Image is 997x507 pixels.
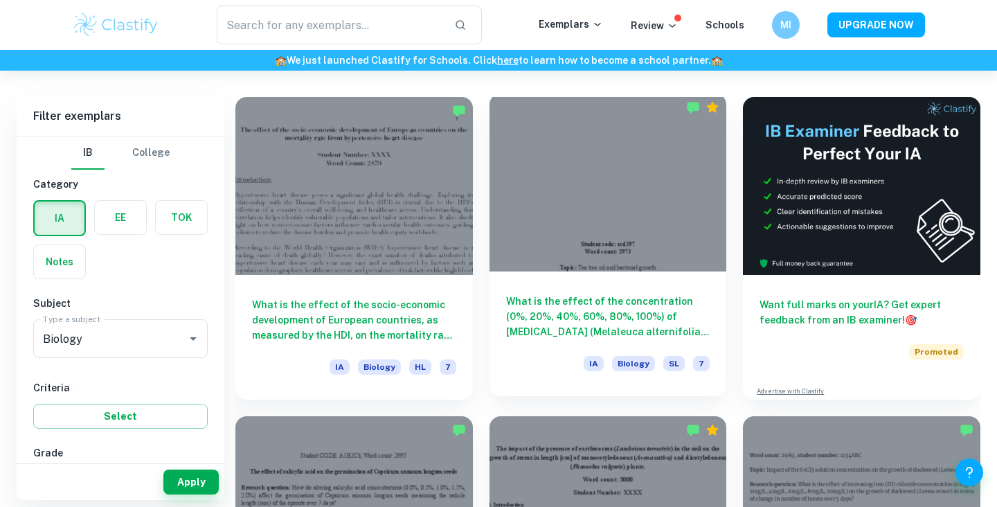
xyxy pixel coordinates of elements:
[706,423,719,437] div: Premium
[71,136,105,170] button: IB
[34,245,85,278] button: Notes
[760,297,964,328] h6: Want full marks on your IA ? Get expert feedback from an IB examiner!
[631,18,678,33] p: Review
[235,97,473,400] a: What is the effect of the socio-economic development of European countries, as measured by the HD...
[489,97,727,400] a: What is the effect of the concentration (0%, 20%, 40%, 60%, 80%, 100%) of [MEDICAL_DATA] (Melaleu...
[358,359,401,375] span: Biology
[584,356,604,371] span: IA
[72,11,160,39] img: Clastify logo
[772,11,800,39] button: MI
[743,97,980,400] a: Want full marks on yourIA? Get expert feedback from an IB examiner!PromotedAdvertise with Clastify
[452,104,466,118] img: Marked
[539,17,603,32] p: Exemplars
[95,201,146,234] button: EE
[960,423,973,437] img: Marked
[440,359,456,375] span: 7
[686,423,700,437] img: Marked
[217,6,443,44] input: Search for any exemplars...
[663,356,685,371] span: SL
[905,314,917,326] span: 🎯
[43,313,100,325] label: Type a subject
[612,356,655,371] span: Biology
[330,359,350,375] span: IA
[17,97,224,136] h6: Filter exemplars
[452,423,466,437] img: Marked
[909,344,964,359] span: Promoted
[35,202,84,235] button: IA
[33,296,208,311] h6: Subject
[33,380,208,395] h6: Criteria
[3,53,994,68] h6: We just launched Clastify for Schools. Click to learn how to become a school partner.
[706,100,719,114] div: Premium
[156,201,207,234] button: TOK
[686,100,700,114] img: Marked
[33,177,208,192] h6: Category
[757,386,824,396] a: Advertise with Clastify
[506,294,710,339] h6: What is the effect of the concentration (0%, 20%, 40%, 60%, 80%, 100%) of [MEDICAL_DATA] (Melaleu...
[33,445,208,461] h6: Grade
[743,97,980,275] img: Thumbnail
[163,470,219,495] button: Apply
[778,17,794,33] h6: MI
[33,404,208,429] button: Select
[252,297,456,343] h6: What is the effect of the socio-economic development of European countries, as measured by the HD...
[71,136,170,170] div: Filter type choice
[183,329,203,348] button: Open
[711,55,723,66] span: 🏫
[827,12,925,37] button: UPGRADE NOW
[706,19,744,30] a: Schools
[497,55,519,66] a: here
[409,359,431,375] span: HL
[955,459,983,486] button: Help and Feedback
[693,356,710,371] span: 7
[275,55,287,66] span: 🏫
[132,136,170,170] button: College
